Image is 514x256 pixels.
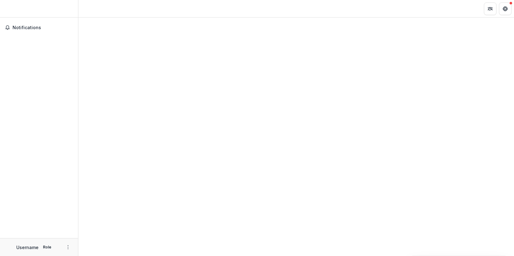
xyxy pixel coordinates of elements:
p: Role [41,244,53,250]
button: Partners [484,3,496,15]
p: Username [16,244,39,251]
button: More [64,243,72,251]
span: Notifications [13,25,73,30]
button: Notifications [3,23,76,33]
button: Get Help [499,3,511,15]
